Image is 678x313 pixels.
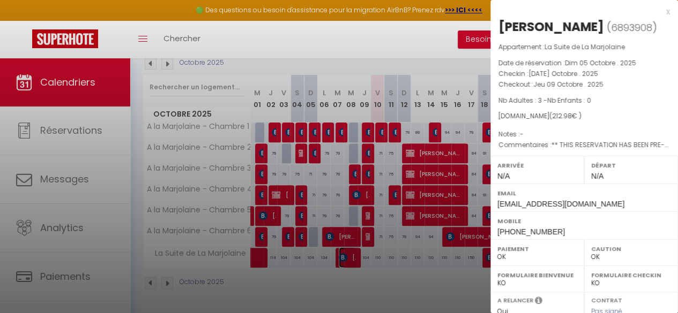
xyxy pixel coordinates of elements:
i: Sélectionner OUI si vous souhaiter envoyer les séquences de messages post-checkout [535,296,542,308]
p: Date de réservation : [498,58,670,68]
span: La Suite de La Marjolaine [545,42,625,51]
label: Email [497,188,671,199]
label: Arrivée [497,160,577,171]
span: [PHONE_NUMBER] [497,227,565,236]
span: [EMAIL_ADDRESS][DOMAIN_NAME] [497,200,624,208]
p: Commentaires : [498,140,670,150]
p: Checkout : [498,79,670,90]
label: Contrat [591,296,622,303]
label: Formulaire Checkin [591,270,671,280]
div: [PERSON_NAME] [498,18,604,35]
span: N/A [497,172,510,180]
span: ( ) [607,20,657,35]
label: Mobile [497,216,671,226]
label: Paiement [497,243,577,254]
span: N/A [591,172,604,180]
span: 212.98 [552,111,572,120]
span: Nb Adultes : 3 - [498,96,591,105]
label: Départ [591,160,671,171]
span: Jeu 09 Octobre . 2025 [533,80,604,89]
p: Checkin : [498,68,670,79]
div: [DOMAIN_NAME] [498,111,670,121]
p: Appartement : [498,42,670,52]
span: 6893908 [611,21,652,34]
label: Formulaire Bienvenue [497,270,577,280]
span: Dim 05 Octobre . 2025 [565,58,636,67]
span: Nb Enfants : 0 [547,96,591,105]
label: Caution [591,243,671,254]
p: Notes : [498,129,670,140]
span: [DATE] Octobre . 2025 [528,69,598,78]
label: A relancer [497,296,533,305]
div: x [490,5,670,18]
span: ( € ) [549,111,582,120]
span: - [520,129,524,139]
